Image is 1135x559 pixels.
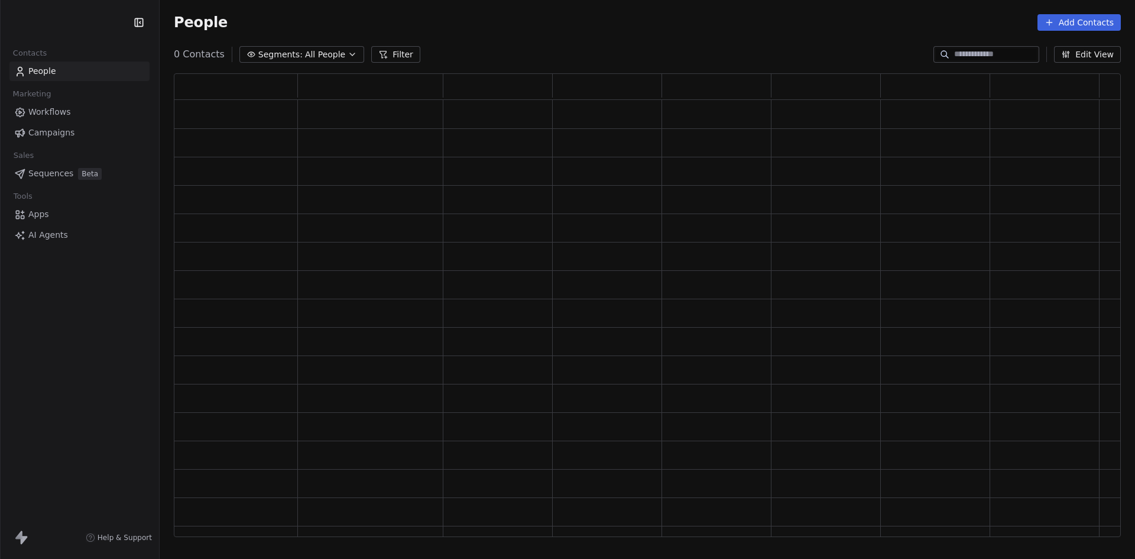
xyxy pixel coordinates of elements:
a: People [9,62,150,81]
span: Sales [8,147,39,164]
span: Contacts [8,44,52,62]
button: Filter [371,46,420,63]
span: Campaigns [28,127,74,139]
span: People [28,65,56,77]
a: Help & Support [86,533,152,542]
span: Segments: [258,49,303,61]
a: AI Agents [9,225,150,245]
button: Add Contacts [1037,14,1121,31]
button: Edit View [1054,46,1121,63]
span: AI Agents [28,229,68,241]
span: Apps [28,208,49,221]
span: All People [305,49,345,61]
span: Workflows [28,106,71,118]
span: Sequences [28,167,73,180]
a: Workflows [9,102,150,122]
span: Tools [8,188,37,205]
span: 0 Contacts [174,47,225,62]
span: Beta [78,168,102,180]
a: Apps [9,205,150,224]
span: People [174,14,228,31]
span: Help & Support [98,533,152,542]
a: SequencesBeta [9,164,150,183]
a: Campaigns [9,123,150,143]
span: Marketing [8,85,56,103]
